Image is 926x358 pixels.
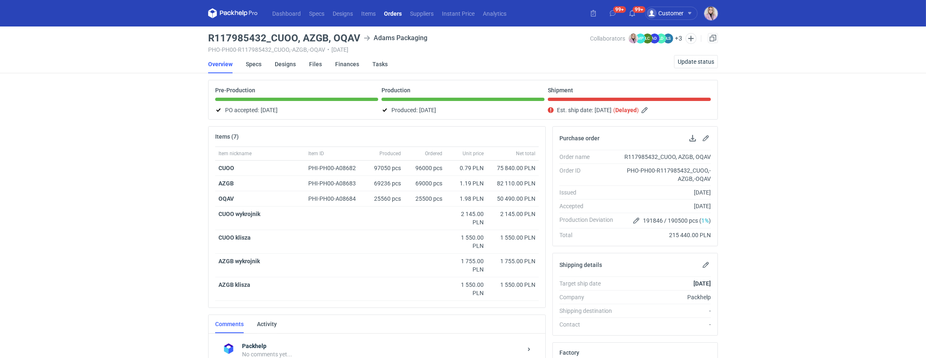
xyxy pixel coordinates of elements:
[425,150,442,157] span: Ordered
[686,33,696,44] button: Edit collaborators
[261,105,278,115] span: [DATE]
[675,35,682,42] button: +3
[449,257,484,274] div: 1 755.00 PLN
[637,107,639,113] em: )
[208,46,590,53] div: PHO-PH00-R117985432_CUOO,-AZGB,-OQAV [DATE]
[463,150,484,157] span: Unit price
[559,188,620,197] div: Issued
[449,210,484,226] div: 2 145.00 PLN
[218,180,234,187] strong: AZGB
[218,281,250,288] strong: AZGB klisza
[688,133,698,143] button: Download PO
[606,7,619,20] button: 99+
[218,195,234,202] a: OQAV
[218,165,234,171] a: CUOO
[419,105,436,115] span: [DATE]
[708,33,718,43] a: Duplicate
[246,55,261,73] a: Specs
[208,33,360,43] h3: R117985432_CUOO, AZGB, OQAV
[626,7,639,20] button: 99+
[678,59,714,65] span: Update status
[620,320,711,329] div: -
[367,161,404,176] div: 97050 pcs
[620,188,711,197] div: [DATE]
[449,233,484,250] div: 1 550.00 PLN
[650,34,660,43] figcaption: AD
[693,280,711,287] strong: [DATE]
[643,34,653,43] figcaption: ŁC
[449,281,484,297] div: 1 550.00 PLN
[559,293,620,301] div: Company
[490,233,535,242] div: 1 550.00 PLN
[364,33,427,43] div: Adams Packaging
[449,195,484,203] div: 1.98 PLN
[218,211,260,217] strong: CUOO wykrojnik
[218,258,260,264] strong: AZGB wykrojnik
[215,133,239,140] h2: Items (7)
[643,216,711,225] span: 191846 / 190500 pcs ( )
[647,8,684,18] div: Customer
[222,342,235,356] img: Packhelp
[490,195,535,203] div: 50 490.00 PLN
[218,234,251,241] strong: CUOO klisza
[215,105,378,115] div: PO accepted:
[449,164,484,172] div: 0.79 PLN
[620,202,711,210] div: [DATE]
[663,34,673,43] figcaption: ŁS
[308,195,364,203] div: PHI-PH00-A08684
[559,166,620,183] div: Order ID
[631,216,641,226] button: Edit production Deviation
[208,55,233,73] a: Overview
[308,179,364,187] div: PHI-PH00-A08683
[490,164,535,172] div: 75 840.00 PLN
[559,307,620,315] div: Shipping destination
[636,34,645,43] figcaption: MP
[613,107,615,113] em: (
[381,87,410,94] p: Production
[590,35,625,42] span: Collaborators
[559,349,579,356] h2: Factory
[404,161,446,176] div: 96000 pcs
[548,105,711,115] div: Est. ship date:
[367,176,404,191] div: 69236 pcs
[641,105,650,115] button: Edit estimated shipping date
[490,257,535,265] div: 1 755.00 PLN
[208,8,258,18] svg: Packhelp Pro
[559,216,620,226] div: Production Deviation
[559,320,620,329] div: Contact
[449,179,484,187] div: 1.19 PLN
[438,8,479,18] a: Instant Price
[381,105,545,115] div: Produced:
[559,262,602,268] h2: Shipping details
[268,8,305,18] a: Dashboard
[620,153,711,161] div: R117985432_CUOO, AZGB, OQAV
[548,87,573,94] p: Shipment
[329,8,357,18] a: Designs
[559,153,620,161] div: Order name
[674,55,718,68] button: Update status
[372,55,388,73] a: Tasks
[615,107,637,113] strong: Delayed
[629,34,638,43] img: Klaudia Wiśniewska
[404,191,446,207] div: 25500 pcs
[379,150,401,157] span: Produced
[704,7,718,20] button: Klaudia Wiśniewska
[595,105,612,115] span: [DATE]
[490,210,535,218] div: 2 145.00 PLN
[620,166,711,183] div: PHO-PH00-R117985432_CUOO,-AZGB,-OQAV
[309,55,322,73] a: Files
[327,46,329,53] span: •
[404,176,446,191] div: 69000 pcs
[620,293,711,301] div: Packhelp
[367,191,404,207] div: 25560 pcs
[516,150,535,157] span: Net total
[305,8,329,18] a: Specs
[380,8,406,18] a: Orders
[275,55,296,73] a: Designs
[701,260,711,270] button: Edit shipping details
[559,135,600,142] h2: Purchase order
[559,202,620,210] div: Accepted
[308,164,364,172] div: PHI-PH00-A08682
